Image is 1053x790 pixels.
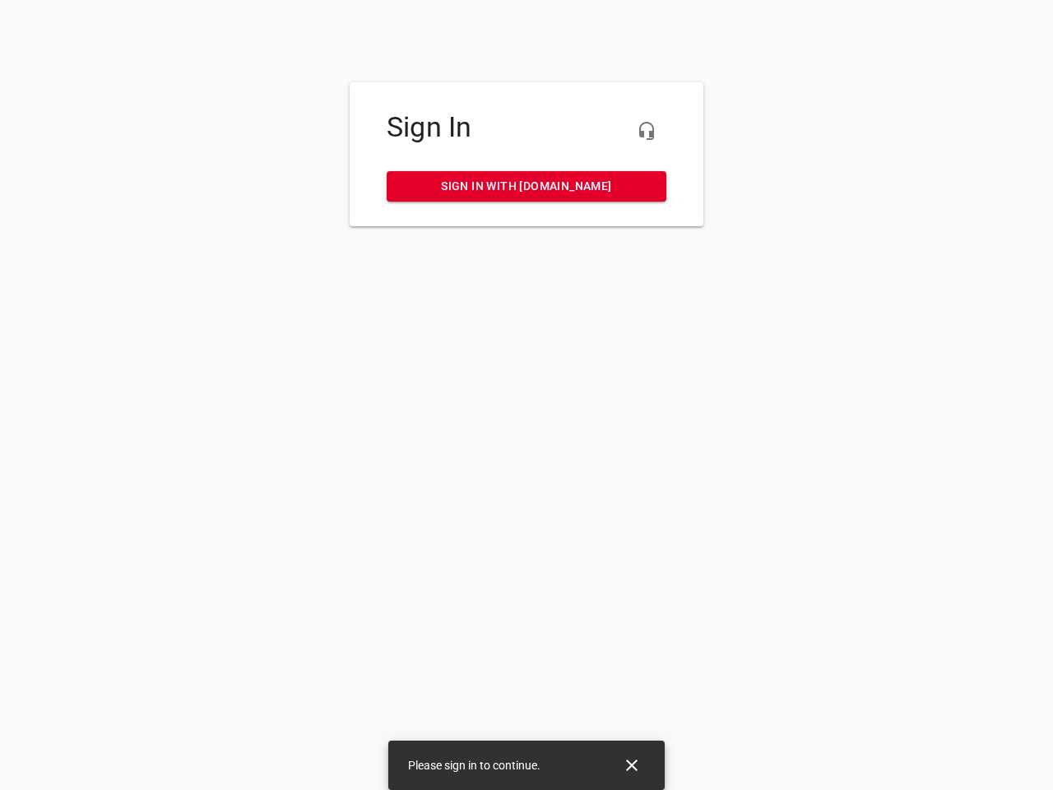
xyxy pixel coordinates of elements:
[387,171,666,202] a: Sign in with [DOMAIN_NAME]
[387,111,666,144] h4: Sign In
[400,176,653,197] span: Sign in with [DOMAIN_NAME]
[408,759,540,772] span: Please sign in to continue.
[612,746,652,785] button: Close
[627,111,666,151] button: Live Chat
